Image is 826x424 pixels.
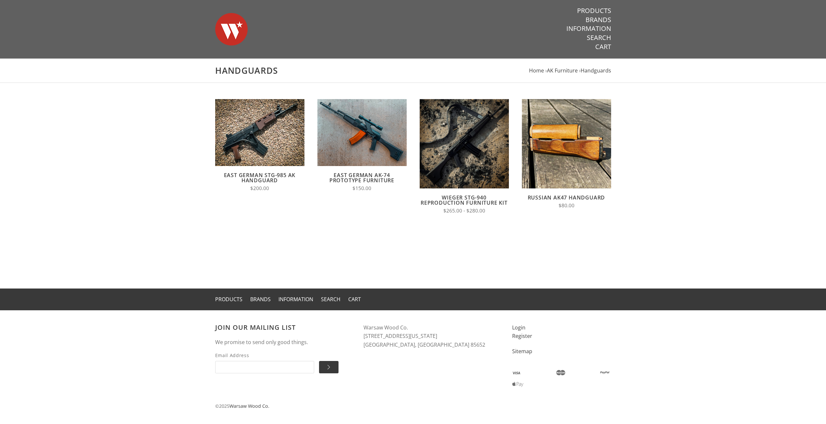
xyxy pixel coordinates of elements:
[250,185,269,192] span: $200.00
[250,296,271,303] a: Brands
[278,296,313,303] a: Information
[317,99,407,166] img: East German AK-74 Prototype Furniture
[586,16,611,24] a: Brands
[215,323,351,331] h3: Join our mailing list
[595,43,611,51] a: Cart
[229,403,269,409] a: Warsaw Wood Co.
[559,202,574,209] span: $80.00
[215,402,611,410] p: © 2025
[420,99,509,188] img: Wieger STG-940 Reproduction Furniture Kit
[547,67,578,74] a: AK Furniture
[581,67,611,74] a: Handguards
[512,332,532,340] a: Register
[215,338,351,347] p: We promise to send only good things.
[215,352,314,359] span: Email Address
[319,361,339,373] input: 
[215,65,611,76] h1: Handguards
[364,323,499,349] address: Warsaw Wood Co. [STREET_ADDRESS][US_STATE] [GEOGRAPHIC_DATA], [GEOGRAPHIC_DATA] 85652
[321,296,340,303] a: Search
[224,172,296,184] a: East German STG-985 AK Handguard
[512,348,532,355] a: Sitemap
[443,207,485,214] span: $265.00 - $280.00
[587,33,611,42] a: Search
[348,296,361,303] a: Cart
[215,6,248,52] img: Warsaw Wood Co.
[522,99,611,188] img: Russian AK47 Handguard
[528,194,605,201] a: Russian AK47 Handguard
[566,24,611,33] a: Information
[545,66,578,75] li: ›
[512,324,525,331] a: Login
[215,361,314,373] input: Email Address
[215,99,304,166] img: East German STG-985 AK Handguard
[215,296,242,303] a: Products
[421,194,508,206] a: Wieger STG-940 Reproduction Furniture Kit
[529,67,544,74] a: Home
[577,6,611,15] a: Products
[329,172,394,184] a: East German AK-74 Prototype Furniture
[352,185,371,192] span: $150.00
[579,66,611,75] li: ›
